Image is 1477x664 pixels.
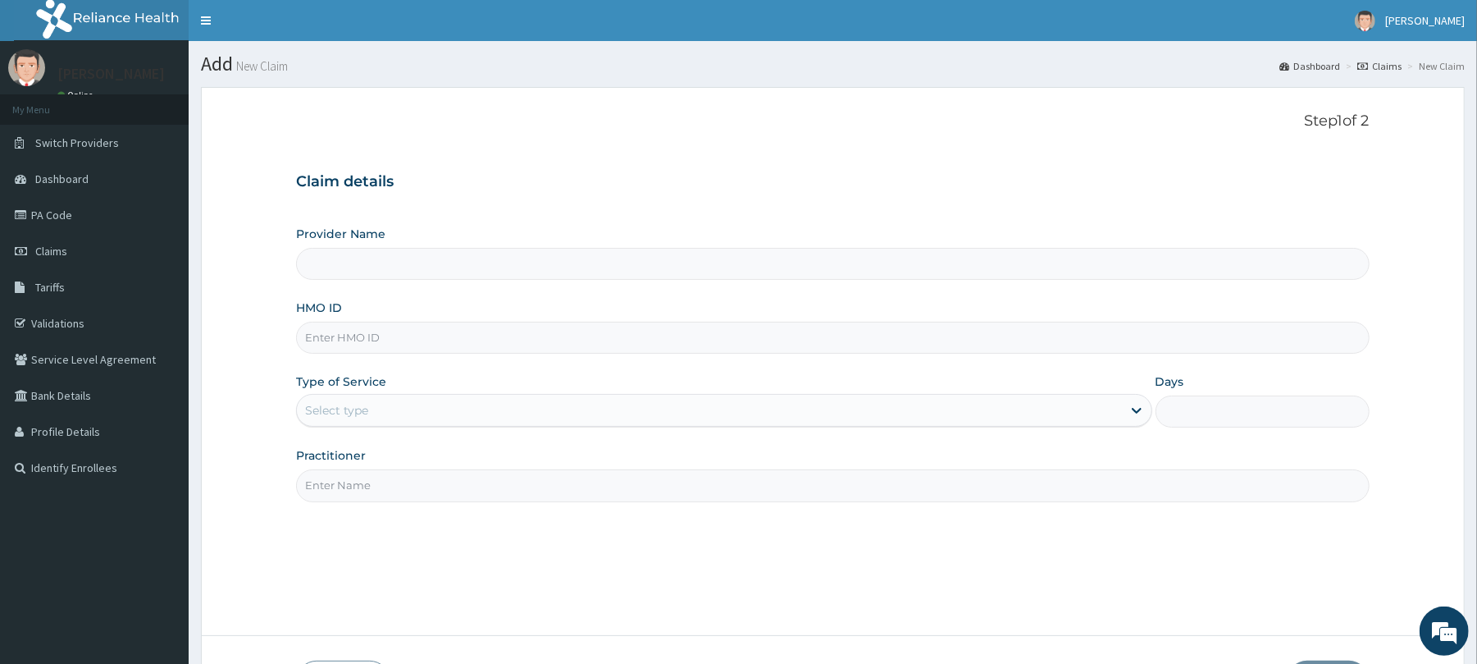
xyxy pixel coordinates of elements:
[1279,59,1340,73] a: Dashboard
[296,447,366,464] label: Practitioner
[1403,59,1465,73] li: New Claim
[296,322,1369,354] input: Enter HMO ID
[1385,13,1465,28] span: [PERSON_NAME]
[296,469,1369,501] input: Enter Name
[35,172,89,186] span: Dashboard
[57,89,97,101] a: Online
[233,60,288,72] small: New Claim
[296,300,342,316] label: HMO ID
[35,244,67,259] span: Claims
[201,53,1465,75] h1: Add
[8,49,45,86] img: User Image
[1355,11,1375,31] img: User Image
[296,112,1369,131] p: Step 1 of 2
[296,373,386,390] label: Type of Service
[305,402,368,419] div: Select type
[57,66,165,81] p: [PERSON_NAME]
[35,280,65,295] span: Tariffs
[296,173,1369,191] h3: Claim details
[35,135,119,150] span: Switch Providers
[1156,373,1184,390] label: Days
[296,226,385,242] label: Provider Name
[1357,59,1402,73] a: Claims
